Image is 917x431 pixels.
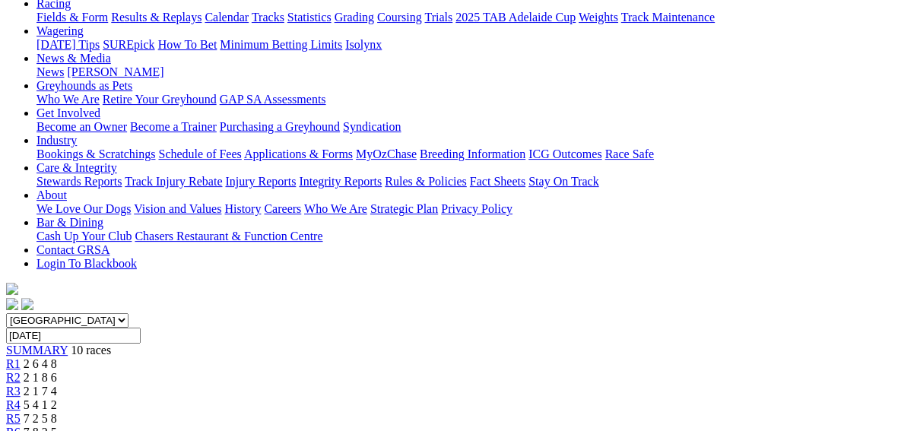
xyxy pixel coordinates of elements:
[579,11,618,24] a: Weights
[24,371,57,384] span: 2 1 8 6
[304,202,367,215] a: Who We Are
[36,106,100,119] a: Get Involved
[36,202,131,215] a: We Love Our Dogs
[36,120,127,133] a: Become an Owner
[111,11,201,24] a: Results & Replays
[36,38,911,52] div: Wagering
[21,298,33,310] img: twitter.svg
[356,147,417,160] a: MyOzChase
[24,385,57,398] span: 2 1 7 4
[335,11,374,24] a: Grading
[36,93,100,106] a: Who We Are
[36,189,67,201] a: About
[377,11,422,24] a: Coursing
[220,38,342,51] a: Minimum Betting Limits
[134,202,221,215] a: Vision and Values
[36,38,100,51] a: [DATE] Tips
[67,65,163,78] a: [PERSON_NAME]
[36,79,132,92] a: Greyhounds as Pets
[24,398,57,411] span: 5 4 1 2
[36,120,911,134] div: Get Involved
[385,175,467,188] a: Rules & Policies
[103,93,217,106] a: Retire Your Greyhound
[135,230,322,242] a: Chasers Restaurant & Function Centre
[36,134,77,147] a: Industry
[455,11,576,24] a: 2025 TAB Adelaide Cup
[6,357,21,370] a: R1
[125,175,222,188] a: Track Injury Rebate
[36,230,132,242] a: Cash Up Your Club
[6,412,21,425] a: R5
[36,11,108,24] a: Fields & Form
[36,175,122,188] a: Stewards Reports
[36,257,137,270] a: Login To Blackbook
[36,216,103,229] a: Bar & Dining
[345,38,382,51] a: Isolynx
[24,357,57,370] span: 2 6 4 8
[158,38,217,51] a: How To Bet
[36,243,109,256] a: Contact GRSA
[36,147,155,160] a: Bookings & Scratchings
[36,161,117,174] a: Care & Integrity
[205,11,249,24] a: Calendar
[370,202,438,215] a: Strategic Plan
[528,147,601,160] a: ICG Outcomes
[528,175,598,188] a: Stay On Track
[36,52,111,65] a: News & Media
[6,328,141,344] input: Select date
[621,11,715,24] a: Track Maintenance
[343,120,401,133] a: Syndication
[441,202,512,215] a: Privacy Policy
[36,175,911,189] div: Care & Integrity
[604,147,653,160] a: Race Safe
[36,11,911,24] div: Racing
[224,202,261,215] a: History
[6,344,68,357] a: SUMMARY
[264,202,301,215] a: Careers
[6,371,21,384] a: R2
[6,398,21,411] a: R4
[6,385,21,398] a: R3
[6,298,18,310] img: facebook.svg
[470,175,525,188] a: Fact Sheets
[225,175,296,188] a: Injury Reports
[36,65,64,78] a: News
[6,283,18,295] img: logo-grsa-white.png
[220,93,326,106] a: GAP SA Assessments
[130,120,217,133] a: Become a Trainer
[36,65,911,79] div: News & Media
[103,38,154,51] a: SUREpick
[420,147,525,160] a: Breeding Information
[252,11,284,24] a: Tracks
[424,11,452,24] a: Trials
[36,24,84,37] a: Wagering
[36,93,911,106] div: Greyhounds as Pets
[71,344,111,357] span: 10 races
[287,11,332,24] a: Statistics
[36,147,911,161] div: Industry
[299,175,382,188] a: Integrity Reports
[244,147,353,160] a: Applications & Forms
[158,147,241,160] a: Schedule of Fees
[36,230,911,243] div: Bar & Dining
[36,202,911,216] div: About
[220,120,340,133] a: Purchasing a Greyhound
[24,412,57,425] span: 7 2 5 8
